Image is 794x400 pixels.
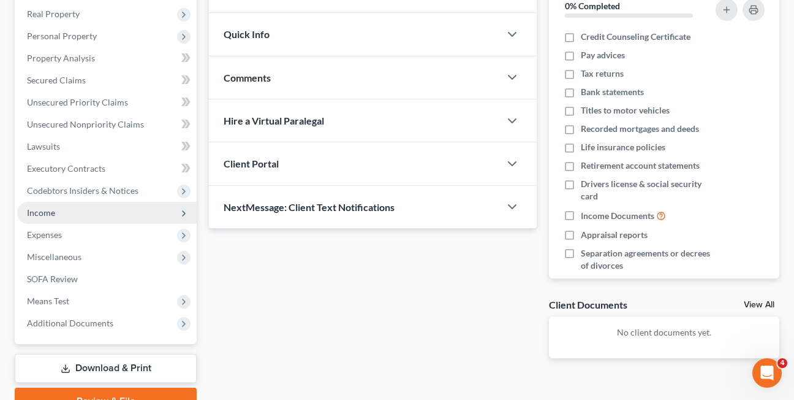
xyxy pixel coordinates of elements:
span: Pay advices [581,49,625,61]
span: NextMessage: Client Text Notifications [224,201,395,213]
div: Client Documents [549,298,627,311]
span: 4 [777,358,787,368]
span: Retirement account statements [581,160,700,172]
a: Executory Contracts [17,158,197,180]
span: Recorded mortgages and deeds [581,123,699,135]
a: SOFA Review [17,268,197,290]
span: Codebtors Insiders & Notices [27,185,138,196]
span: Expenses [27,229,62,240]
span: Comments [224,72,271,83]
strong: 0% Completed [565,1,620,11]
span: Means Test [27,296,69,306]
span: Quick Info [224,28,270,40]
a: Lawsuits [17,136,197,158]
a: Unsecured Nonpriority Claims [17,113,197,136]
span: Personal Property [27,31,97,41]
span: Property Analysis [27,53,95,63]
span: Credit Counseling Certificate [581,31,690,43]
a: Property Analysis [17,47,197,69]
a: Download & Print [15,354,197,383]
a: View All [744,301,774,309]
span: Titles to motor vehicles [581,104,670,117]
span: Life insurance policies [581,141,665,153]
a: Secured Claims [17,69,197,91]
span: Executory Contracts [27,163,105,174]
span: Additional Documents [27,318,113,328]
span: Income [27,207,55,218]
span: Unsecured Priority Claims [27,97,128,107]
span: Income Documents [581,210,654,222]
span: Drivers license & social security card [581,178,711,202]
a: Unsecured Priority Claims [17,91,197,113]
span: Miscellaneous [27,252,81,262]
p: No client documents yet. [559,326,769,339]
span: Real Property [27,9,80,19]
iframe: Intercom live chat [752,358,782,388]
span: Client Portal [224,158,279,169]
span: Unsecured Nonpriority Claims [27,119,144,129]
span: Secured Claims [27,75,86,85]
span: Separation agreements or decrees of divorces [581,247,711,272]
span: Lawsuits [27,141,60,152]
span: SOFA Review [27,274,78,284]
span: Hire a Virtual Paralegal [224,115,324,126]
span: Bank statements [581,86,644,98]
span: Tax returns [581,67,624,80]
span: Appraisal reports [581,229,648,241]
